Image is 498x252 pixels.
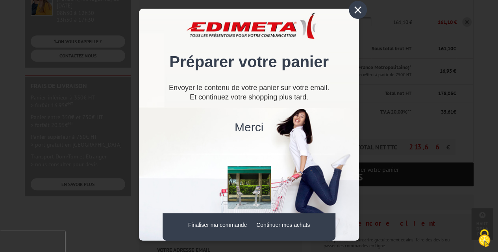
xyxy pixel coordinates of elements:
[188,222,247,228] a: Finaliser ma commande
[256,222,310,228] a: Continuer mes achats
[163,87,335,89] p: Envoyer le contenu de votre panier sur votre email.
[474,228,494,248] img: Cookies (fenêtre modale)
[349,1,367,19] div: ×
[163,20,335,79] div: Préparer votre panier
[470,225,498,252] button: Cookies (fenêtre modale)
[163,87,335,101] div: Et continuez votre shopping plus tard.
[163,109,335,146] div: Merci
